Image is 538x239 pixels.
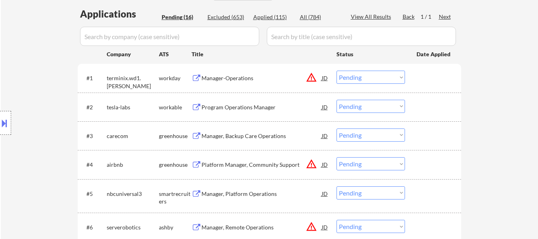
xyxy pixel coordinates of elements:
[267,27,456,46] input: Search by title (case sensitive)
[159,223,192,231] div: ashby
[336,47,405,61] div: Status
[159,103,192,111] div: workable
[202,190,322,198] div: Manager, Platform Operations
[159,74,192,82] div: workday
[192,50,329,58] div: Title
[306,72,317,83] button: warning_amber
[306,158,317,170] button: warning_amber
[439,13,452,21] div: Next
[86,223,100,231] div: #6
[321,186,329,201] div: JD
[202,132,322,140] div: Manager, Backup Care Operations
[159,161,192,169] div: greenhouse
[306,221,317,232] button: warning_amber
[321,71,329,85] div: JD
[162,13,202,21] div: Pending (16)
[202,74,322,82] div: Manager-Operations
[202,223,322,231] div: Manager, Remote Operations
[351,13,393,21] div: View All Results
[417,50,452,58] div: Date Applied
[159,132,192,140] div: greenhouse
[159,190,192,205] div: smartrecruiters
[202,161,322,169] div: Platform Manager, Community Support
[403,13,415,21] div: Back
[321,157,329,172] div: JD
[421,13,439,21] div: 1 / 1
[321,220,329,234] div: JD
[253,13,293,21] div: Applied (115)
[107,223,159,231] div: serverobotics
[207,13,247,21] div: Excluded (653)
[159,50,192,58] div: ATS
[321,100,329,114] div: JD
[321,128,329,143] div: JD
[202,103,322,111] div: Program Operations Manager
[80,27,259,46] input: Search by company (case sensitive)
[80,9,159,19] div: Applications
[300,13,340,21] div: All (784)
